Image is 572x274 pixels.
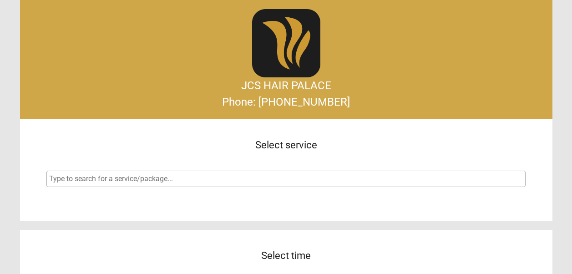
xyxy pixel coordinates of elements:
div: JCS HAIR PALACE [29,77,543,94]
div: Phone: [PHONE_NUMBER] [29,94,543,110]
div: Select service [20,119,552,171]
input: Type to search for a service/package... [49,173,525,184]
img: Business logo [252,9,320,77]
